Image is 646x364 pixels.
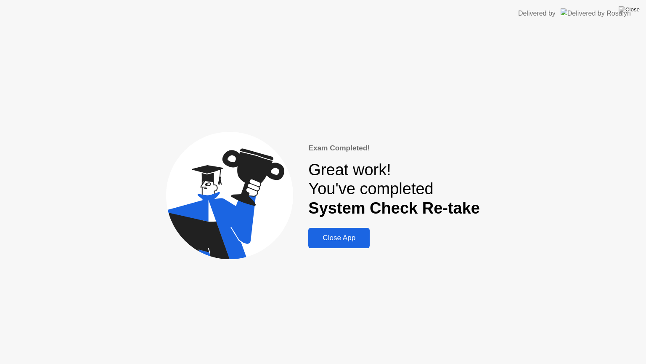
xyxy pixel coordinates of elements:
div: Close App [311,234,367,242]
button: Close App [308,228,370,248]
img: Close [619,6,640,13]
b: System Check Re-take [308,199,480,217]
div: Exam Completed! [308,143,480,154]
div: Great work! You've completed [308,161,480,218]
img: Delivered by Rosalyn [561,8,631,18]
div: Delivered by [518,8,556,19]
